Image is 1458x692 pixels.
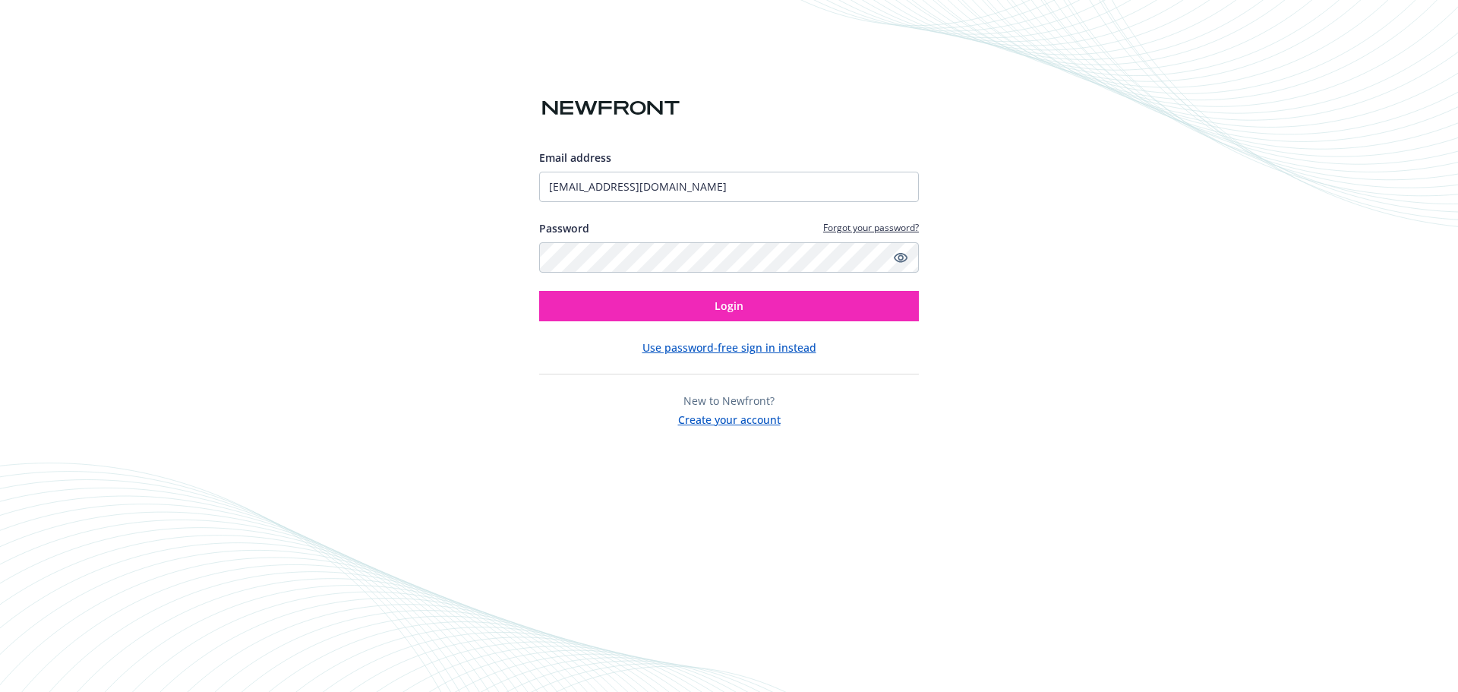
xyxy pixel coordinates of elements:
input: Enter your password [539,242,919,273]
img: Newfront logo [539,95,683,122]
button: Use password-free sign in instead [642,340,816,355]
a: Show password [892,248,910,267]
button: Login [539,291,919,321]
span: New to Newfront? [683,393,775,408]
span: Email address [539,150,611,165]
a: Forgot your password? [823,221,919,234]
button: Create your account [678,409,781,428]
input: Enter your email [539,172,919,202]
span: Login [715,299,743,313]
label: Password [539,220,589,236]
